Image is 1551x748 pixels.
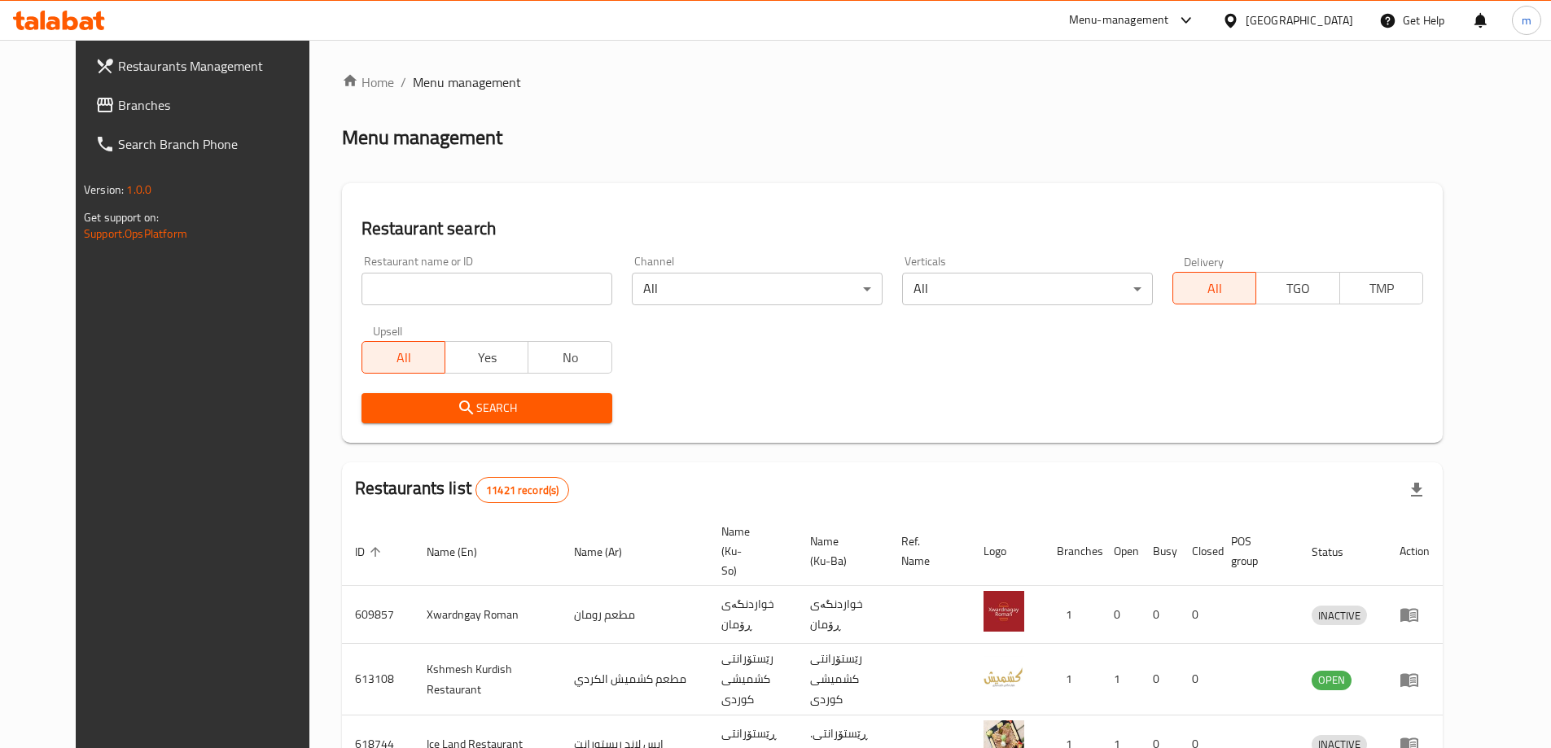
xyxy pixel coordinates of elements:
[1101,644,1140,715] td: 1
[1397,470,1436,510] div: Export file
[414,644,561,715] td: Kshmesh Kurdish Restaurant
[1255,272,1339,304] button: TGO
[84,207,159,228] span: Get support on:
[342,125,502,151] h2: Menu management
[369,346,439,370] span: All
[1140,586,1179,644] td: 0
[361,273,612,305] input: Search for restaurant name or ID..
[118,95,322,115] span: Branches
[797,644,888,715] td: رێستۆرانتی کشمیشى كوردى
[535,346,605,370] span: No
[1387,517,1443,586] th: Action
[632,273,883,305] div: All
[1312,606,1367,625] div: INACTIVE
[797,586,888,644] td: خواردنگەی ڕۆمان
[445,341,528,374] button: Yes
[708,586,797,644] td: خواردنگەی ڕۆمان
[970,517,1044,586] th: Logo
[427,542,498,562] span: Name (En)
[984,656,1024,697] img: Kshmesh Kurdish Restaurant
[1179,517,1218,586] th: Closed
[1172,272,1256,304] button: All
[810,531,869,571] span: Name (Ku-Ba)
[1044,644,1101,715] td: 1
[1312,671,1352,689] span: OPEN
[1179,586,1218,644] td: 0
[413,72,521,92] span: Menu management
[1339,272,1423,304] button: TMP
[1246,11,1353,29] div: [GEOGRAPHIC_DATA]
[476,483,568,498] span: 11421 record(s)
[361,341,445,374] button: All
[373,325,403,336] label: Upsell
[984,591,1024,632] img: Xwardngay Roman
[1263,277,1333,300] span: TGO
[84,179,124,200] span: Version:
[1312,606,1367,625] span: INACTIVE
[414,586,561,644] td: Xwardngay Roman
[82,85,335,125] a: Branches
[528,341,611,374] button: No
[1101,517,1140,586] th: Open
[1312,542,1365,562] span: Status
[1179,644,1218,715] td: 0
[902,273,1153,305] div: All
[1044,517,1101,586] th: Branches
[342,72,394,92] a: Home
[561,586,708,644] td: مطعم رومان
[342,72,1443,92] nav: breadcrumb
[475,477,569,503] div: Total records count
[342,586,414,644] td: 609857
[574,542,643,562] span: Name (Ar)
[1184,256,1225,267] label: Delivery
[1140,517,1179,586] th: Busy
[82,125,335,164] a: Search Branch Phone
[1101,586,1140,644] td: 0
[452,346,522,370] span: Yes
[1231,531,1279,571] span: POS group
[401,72,406,92] li: /
[361,393,612,423] button: Search
[355,476,570,503] h2: Restaurants list
[1180,277,1250,300] span: All
[355,542,386,562] span: ID
[1069,11,1169,30] div: Menu-management
[1044,586,1101,644] td: 1
[118,134,322,154] span: Search Branch Phone
[901,531,951,571] span: Ref. Name
[1347,277,1417,300] span: TMP
[375,398,599,418] span: Search
[126,179,151,200] span: 1.0.0
[361,217,1423,241] h2: Restaurant search
[82,46,335,85] a: Restaurants Management
[1522,11,1531,29] span: m
[561,644,708,715] td: مطعم كشميش الكردي
[118,56,322,76] span: Restaurants Management
[1400,605,1430,624] div: Menu
[342,644,414,715] td: 613108
[721,522,778,580] span: Name (Ku-So)
[84,223,187,244] a: Support.OpsPlatform
[1140,644,1179,715] td: 0
[1400,670,1430,689] div: Menu
[708,644,797,715] td: رێستۆرانتی کشمیشى كوردى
